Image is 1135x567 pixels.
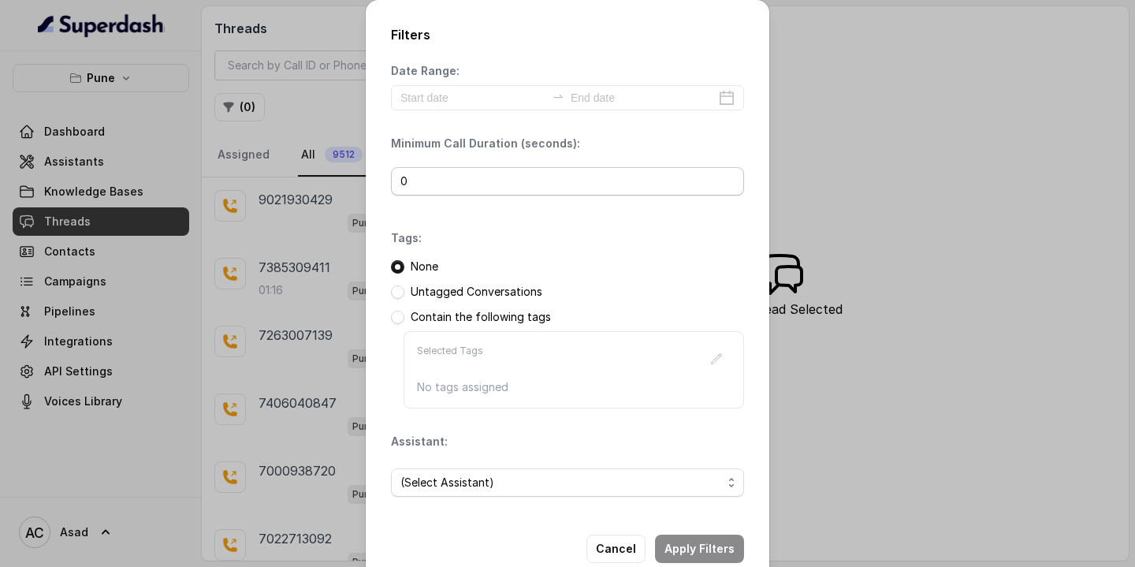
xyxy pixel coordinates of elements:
h2: Filters [391,25,744,44]
p: None [411,259,438,274]
button: Apply Filters [655,535,744,563]
p: Contain the following tags [411,309,551,325]
p: Tags: [391,230,422,246]
span: to [552,90,564,103]
input: Start date [400,89,545,106]
p: Assistant: [391,434,448,449]
button: Cancel [586,535,646,563]
p: No tags assigned [417,379,731,395]
span: swap-right [552,90,564,103]
input: End date [571,89,716,106]
p: Minimum Call Duration (seconds): [391,136,580,151]
button: (Select Assistant) [391,468,744,497]
p: Untagged Conversations [411,284,542,300]
p: Date Range: [391,63,460,79]
p: Selected Tags [417,345,483,373]
span: (Select Assistant) [400,473,722,492]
